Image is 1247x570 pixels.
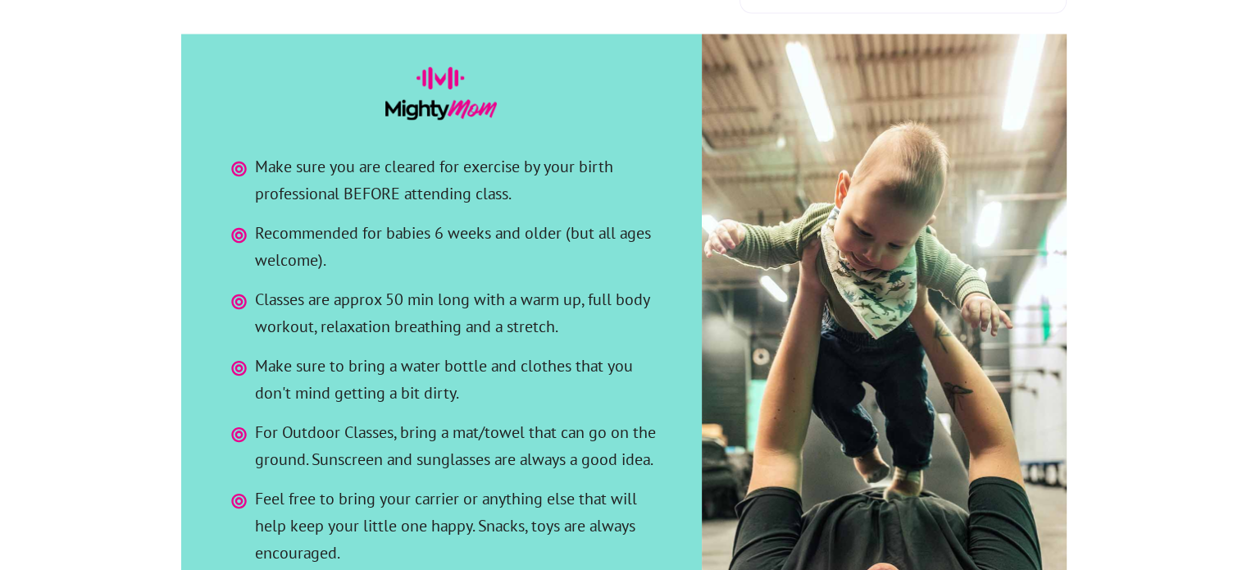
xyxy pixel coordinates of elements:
span: Feel free to bring your carrier or anything else that will help keep your little one happy. Snack... [255,486,660,567]
span: Classes are approx 50 min long with a warm up, full body workout, relaxation breathing and a stre... [255,286,660,340]
span: For Outdoor Classes, bring a mat/towel that can go on the ground. Sunscreen and sunglasses are al... [255,419,660,473]
span: Make sure you are cleared for exercise by your birth professional BEFORE attending class. [255,153,660,207]
img: logo-mighty-mom-full [385,67,497,121]
span: Make sure to bring a water bottle and clothes that you don't mind getting a bit dirty. [255,353,660,407]
span: Recommended for babies 6 weeks and older (but all ages welcome). [255,220,660,274]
